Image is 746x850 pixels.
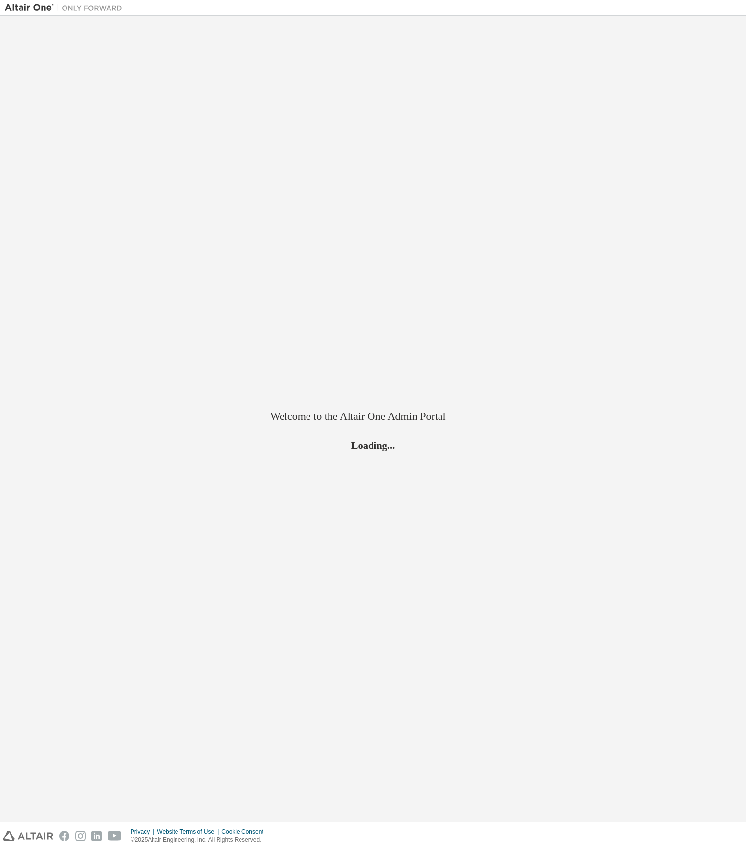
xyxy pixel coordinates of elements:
[5,3,127,13] img: Altair One
[3,831,53,841] img: altair_logo.svg
[108,831,122,841] img: youtube.svg
[131,828,157,836] div: Privacy
[157,828,221,836] div: Website Terms of Use
[59,831,69,841] img: facebook.svg
[270,439,476,452] h2: Loading...
[91,831,102,841] img: linkedin.svg
[270,409,476,423] h2: Welcome to the Altair One Admin Portal
[75,831,86,841] img: instagram.svg
[131,836,269,844] p: © 2025 Altair Engineering, Inc. All Rights Reserved.
[221,828,269,836] div: Cookie Consent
